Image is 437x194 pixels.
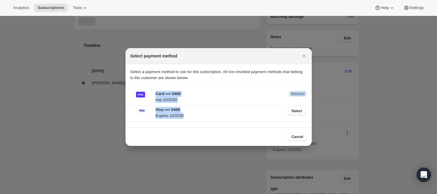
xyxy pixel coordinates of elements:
[156,113,284,119] p: Expires 10/2030
[69,4,92,12] button: Tools
[371,4,398,12] button: Help
[73,5,82,10] span: Tools
[291,109,302,113] span: Select
[130,53,178,59] h2: Select payment method
[38,5,64,10] span: Subscriptions
[300,52,308,60] button: Close
[400,4,427,12] button: Settings
[34,4,68,12] button: Subscriptions
[417,168,431,182] div: Open Intercom Messenger
[290,91,305,96] span: Selected
[288,107,305,115] button: Select
[10,4,33,12] button: Analytics
[381,5,389,10] span: Help
[288,133,307,141] button: Cancel
[156,107,284,113] p: Visa •••• 5469
[409,5,424,10] span: Settings
[156,97,284,103] p: exp 10/2030
[291,134,303,139] span: Cancel
[156,91,284,97] p: Card •••• 5469
[130,69,307,81] p: Select a payment method to use for this subscription. All non-revoked payment methods that belong...
[13,5,29,10] span: Analytics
